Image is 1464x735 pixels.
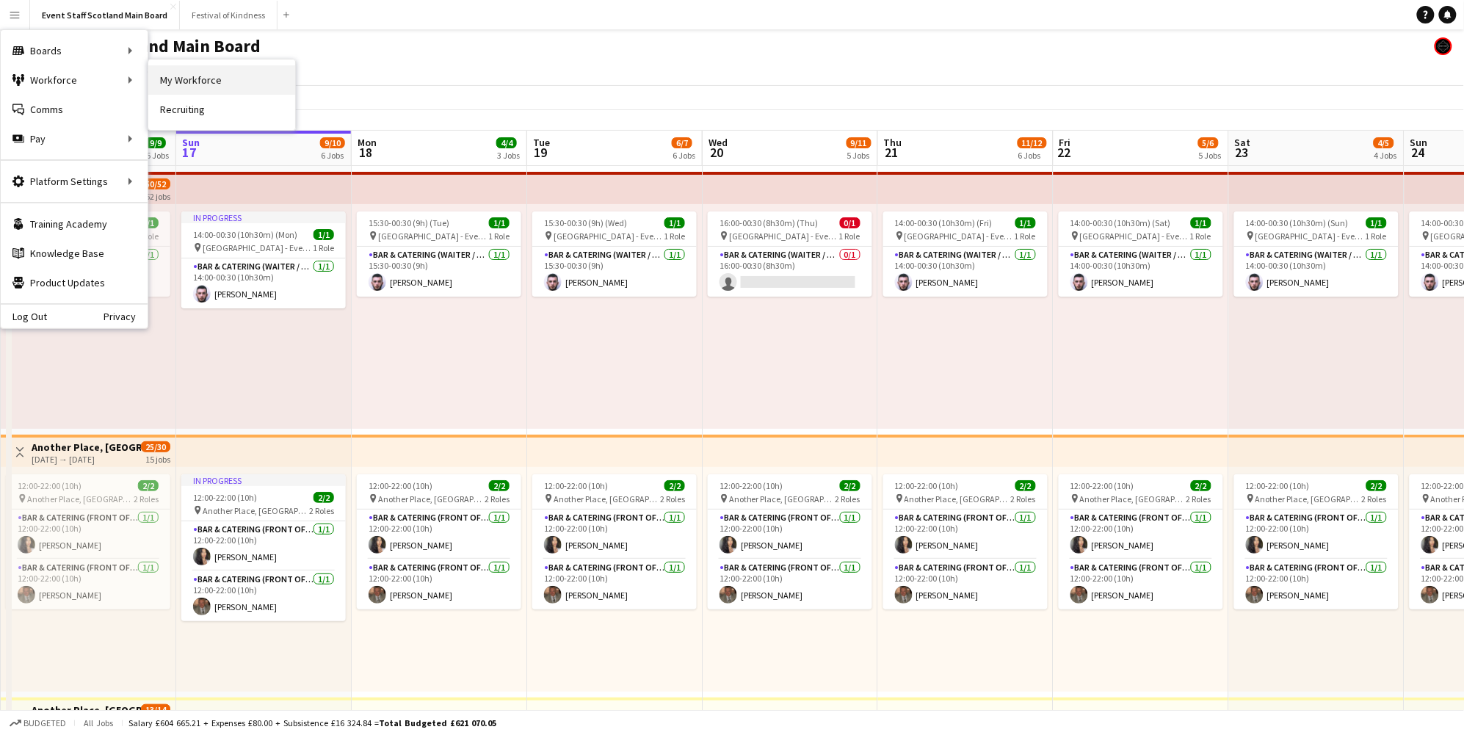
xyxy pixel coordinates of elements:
[531,144,550,161] span: 19
[1,209,148,239] a: Training Academy
[1018,137,1047,148] span: 11/12
[532,211,697,297] app-job-card: 15:30-00:30 (9h) (Wed)1/1 [GEOGRAPHIC_DATA] - Event/FOH Staff1 RoleBar & Catering (Waiter / waitr...
[181,571,346,621] app-card-role: Bar & Catering (Front of House)1/112:00-22:00 (10h)[PERSON_NAME]
[544,217,627,228] span: 15:30-00:30 (9h) (Wed)
[357,247,521,297] app-card-role: Bar & Catering (Waiter / waitress)1/115:30-00:30 (9h)[PERSON_NAME]
[32,703,141,717] h3: Another Place, [GEOGRAPHIC_DATA] - Front of House
[895,480,959,491] span: 12:00-22:00 (10h)
[1366,231,1387,242] span: 1 Role
[706,144,728,161] span: 20
[128,717,496,728] div: Salary £604 665.21 + Expenses £80.00 + Subsistence £16 324.84 =
[145,189,170,202] div: 52 jobs
[1246,217,1349,228] span: 14:00-00:30 (10h30m) (Sun)
[839,231,860,242] span: 1 Role
[314,492,334,503] span: 2/2
[369,480,432,491] span: 12:00-22:00 (10h)
[203,242,313,253] span: [GEOGRAPHIC_DATA] - Event/FOH Staff
[883,510,1048,560] app-card-role: Bar & Catering (Front of House)1/112:00-22:00 (10h)[PERSON_NAME]
[1234,510,1399,560] app-card-role: Bar & Catering (Front of House)1/112:00-22:00 (10h)[PERSON_NAME]
[138,217,159,228] span: 1/1
[1362,493,1387,504] span: 2 Roles
[883,247,1048,297] app-card-role: Bar & Catering (Waiter / waitress)1/114:00-00:30 (10h30m)[PERSON_NAME]
[673,150,695,161] div: 6 Jobs
[489,480,510,491] span: 2/2
[1059,247,1223,297] app-card-role: Bar & Catering (Waiter / waitress)1/114:00-00:30 (10h30m)[PERSON_NAME]
[532,247,697,297] app-card-role: Bar & Catering (Waiter / waitress)1/115:30-00:30 (9h)[PERSON_NAME]
[1059,474,1223,609] app-job-card: 12:00-22:00 (10h)2/2 Another Place, [GEOGRAPHIC_DATA] & Links2 RolesBar & Catering (Front of Hous...
[378,493,485,504] span: Another Place, [GEOGRAPHIC_DATA] & Links
[708,211,872,297] div: 16:00-00:30 (8h30m) (Thu)0/1 [GEOGRAPHIC_DATA] - Event/FOH Staff1 RoleBar & Catering (Waiter / wa...
[378,231,488,242] span: [GEOGRAPHIC_DATA] - Event/FOH Staff
[532,510,697,560] app-card-role: Bar & Catering (Front of House)1/112:00-22:00 (10h)[PERSON_NAME]
[180,1,278,29] button: Festival of Kindness
[488,231,510,242] span: 1 Role
[1,167,148,196] div: Platform Settings
[314,229,334,240] span: 1/1
[81,717,116,728] span: All jobs
[1199,150,1222,161] div: 5 Jobs
[708,474,872,609] app-job-card: 12:00-22:00 (10h)2/2 Another Place, [GEOGRAPHIC_DATA] & Links2 RolesBar & Catering (Front of Hous...
[905,231,1015,242] span: [GEOGRAPHIC_DATA] - Event/FOH Staff
[1,124,148,153] div: Pay
[1234,247,1399,297] app-card-role: Bar & Catering (Waiter / waitress)1/114:00-00:30 (10h30m)[PERSON_NAME]
[554,231,664,242] span: [GEOGRAPHIC_DATA] - Event/FOH Staff
[180,144,200,161] span: 17
[884,136,902,149] span: Thu
[32,441,141,454] h3: Another Place, [GEOGRAPHIC_DATA] - Front of House
[1070,480,1134,491] span: 12:00-22:00 (10h)
[321,150,344,161] div: 6 Jobs
[1080,231,1190,242] span: [GEOGRAPHIC_DATA] - Event/FOH Staff
[709,136,728,149] span: Wed
[1234,474,1399,609] div: 12:00-22:00 (10h)2/2 Another Place, [GEOGRAPHIC_DATA] & Links2 RolesBar & Catering (Front of Hous...
[148,65,295,95] a: My Workforce
[313,242,334,253] span: 1 Role
[1374,137,1394,148] span: 4/5
[357,211,521,297] app-job-card: 15:30-00:30 (9h) (Tue)1/1 [GEOGRAPHIC_DATA] - Event/FOH Staff1 RoleBar & Catering (Waiter / waitr...
[532,560,697,609] app-card-role: Bar & Catering (Front of House)1/112:00-22:00 (10h)[PERSON_NAME]
[883,560,1048,609] app-card-role: Bar & Catering (Front of House)1/112:00-22:00 (10h)[PERSON_NAME]
[6,510,170,560] app-card-role: Bar & Catering (Front of House)1/112:00-22:00 (10h)[PERSON_NAME]
[1018,150,1046,161] div: 6 Jobs
[1246,480,1310,491] span: 12:00-22:00 (10h)
[1015,231,1036,242] span: 1 Role
[1255,493,1362,504] span: Another Place, [GEOGRAPHIC_DATA] & Links
[30,1,180,29] button: Event Staff Scotland Main Board
[1059,211,1223,297] app-job-card: 14:00-00:30 (10h30m) (Sat)1/1 [GEOGRAPHIC_DATA] - Event/FOH Staff1 RoleBar & Catering (Waiter / w...
[1191,217,1211,228] span: 1/1
[1059,136,1071,149] span: Fri
[1190,231,1211,242] span: 1 Role
[1233,144,1251,161] span: 23
[847,150,871,161] div: 5 Jobs
[496,137,517,148] span: 4/4
[6,560,170,609] app-card-role: Bar & Catering (Front of House)1/112:00-22:00 (10h)[PERSON_NAME]
[1435,37,1452,55] app-user-avatar: Event Staff Scotland
[1070,217,1171,228] span: 14:00-00:30 (10h30m) (Sat)
[708,247,872,297] app-card-role: Bar & Catering (Waiter / waitress)0/116:00-00:30 (8h30m)
[532,474,697,609] app-job-card: 12:00-22:00 (10h)2/2 Another Place, [GEOGRAPHIC_DATA] & Links2 RolesBar & Catering (Front of Hous...
[1,65,148,95] div: Workforce
[6,474,170,609] div: 12:00-22:00 (10h)2/2 Another Place, [GEOGRAPHIC_DATA] & Links2 RolesBar & Catering (Front of Hous...
[882,144,902,161] span: 21
[1015,480,1036,491] span: 2/2
[708,510,872,560] app-card-role: Bar & Catering (Front of House)1/112:00-22:00 (10h)[PERSON_NAME]
[895,217,993,228] span: 14:00-00:30 (10h30m) (Fri)
[1,239,148,268] a: Knowledge Base
[1,268,148,297] a: Product Updates
[23,718,66,728] span: Budgeted
[357,560,521,609] app-card-role: Bar & Catering (Front of House)1/112:00-22:00 (10h)[PERSON_NAME]
[533,136,550,149] span: Tue
[1186,493,1211,504] span: 2 Roles
[1011,493,1036,504] span: 2 Roles
[141,178,170,189] span: 50/52
[141,704,170,715] span: 13/14
[485,493,510,504] span: 2 Roles
[32,454,141,465] div: [DATE] → [DATE]
[1366,480,1387,491] span: 2/2
[181,474,346,621] app-job-card: In progress12:00-22:00 (10h)2/2 Another Place, [GEOGRAPHIC_DATA] & Links2 RolesBar & Catering (Fr...
[104,311,148,322] a: Privacy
